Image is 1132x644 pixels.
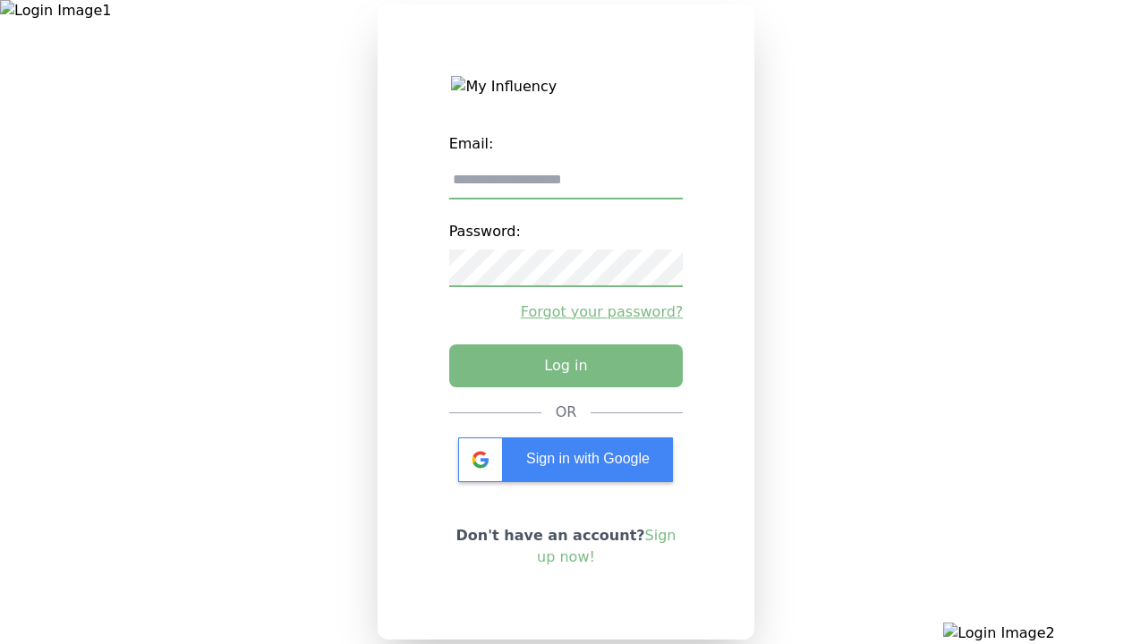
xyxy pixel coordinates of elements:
[451,76,680,97] img: My Influency
[449,126,684,162] label: Email:
[449,301,684,323] a: Forgot your password?
[449,344,684,387] button: Log in
[458,437,673,482] div: Sign in with Google
[943,623,1132,644] img: Login Image2
[556,402,577,423] div: OR
[449,525,684,568] p: Don't have an account?
[526,451,650,466] span: Sign in with Google
[449,214,684,250] label: Password:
